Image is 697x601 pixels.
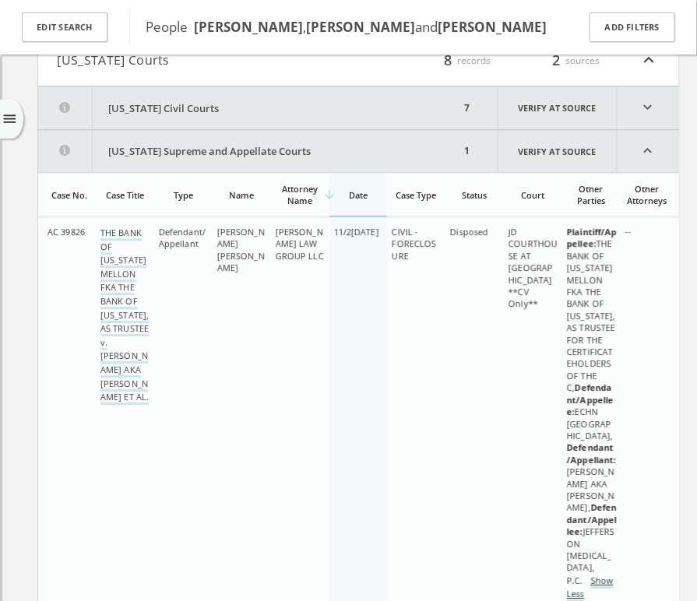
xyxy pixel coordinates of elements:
[567,381,614,417] b: Defendant/Appellee:
[194,18,306,36] span: ,
[194,18,303,36] b: [PERSON_NAME]
[498,130,618,172] a: Verify at source
[216,189,267,201] div: Name
[323,188,337,202] i: arrow_downward
[48,226,85,237] span: AC 39826
[146,18,547,36] span: People
[100,227,148,405] a: THE BANK OF [US_STATE] MELLON FKA THE BANK OF [US_STATE], AS TRUSTEE v. [PERSON_NAME] AKA [PERSON...
[100,189,150,201] div: Case Title
[38,86,461,129] button: [US_STATE] Civil Courts
[450,226,488,237] span: Disposed
[438,18,547,36] b: [PERSON_NAME]
[275,226,323,262] span: [PERSON_NAME] LAW GROUP LLC
[509,226,558,309] span: JD COURTHOUSE AT [GEOGRAPHIC_DATA] **CV Only**
[333,226,378,237] span: 11/2[DATE]
[625,183,670,206] div: Other Attorneys
[398,50,491,70] div: records
[567,501,617,537] b: Defendant/Appellee:
[158,226,205,249] span: Defendant/Appellant
[507,50,600,70] div: sources
[449,189,500,201] div: Status
[639,50,660,70] i: expand_less
[438,49,457,70] span: 8
[391,189,442,201] div: Case Type
[590,12,675,43] button: Add Filters
[567,226,617,249] b: Plaintiff/Appellee:
[547,49,565,70] span: 2
[618,130,679,172] i: expand_less
[567,441,616,465] b: Defendant/Appellant:
[306,18,438,36] span: and
[38,130,461,172] button: [US_STATE] Supreme and Appellate Courts
[275,183,326,206] div: Attorney Name
[618,86,679,129] i: expand_more
[461,130,474,172] div: 1
[22,12,107,43] button: Edit Search
[216,226,264,273] span: [PERSON_NAME] [PERSON_NAME]
[2,111,18,128] i: menu
[48,189,93,201] div: Case No.
[508,189,558,201] div: Court
[392,226,436,262] span: CIVIL - FORECLOSURE
[58,50,359,70] button: [US_STATE] Courts
[306,18,415,36] b: [PERSON_NAME]
[566,183,617,206] div: Other Parties
[498,86,618,129] a: Verify at source
[567,226,617,586] span: THE BANK OF [US_STATE] MELLON FKA THE BANK OF [US_STATE], AS TRUSTEE FOR THE CERTIFICATEHOLDERS O...
[461,86,474,129] div: 7
[158,189,209,201] div: Type
[333,189,384,201] div: Date
[625,226,632,237] span: --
